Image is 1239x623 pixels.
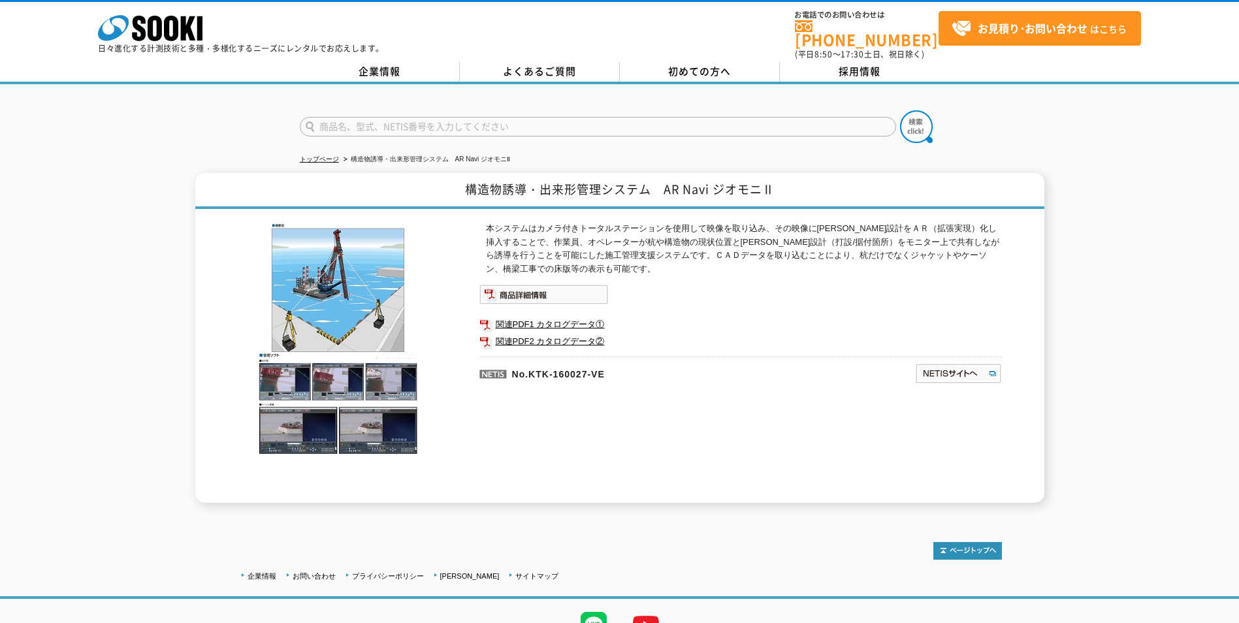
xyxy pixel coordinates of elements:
img: 構造物誘導・出来形管理システム AR Navi ジオモニⅡ [238,222,440,455]
a: 採用情報 [780,62,940,82]
span: 17:30 [841,48,864,60]
input: 商品名、型式、NETIS番号を入力してください [300,117,896,136]
a: [PHONE_NUMBER] [795,20,939,47]
img: btn_search.png [900,110,933,143]
span: お電話でのお問い合わせは [795,11,939,19]
a: お問い合わせ [293,572,336,580]
a: サイトマップ [515,572,558,580]
img: NETISサイトへ [915,363,1002,384]
a: よくあるご質問 [460,62,620,82]
a: 企業情報 [300,62,460,82]
a: 初めての方へ [620,62,780,82]
a: 企業情報 [248,572,276,580]
a: 関連PDF2 カタログデータ② [479,333,1002,350]
strong: お見積り･お問い合わせ [978,20,1087,36]
p: 日々進化する計測技術と多種・多様化するニーズにレンタルでお応えします。 [98,44,384,52]
a: [PERSON_NAME] [440,572,500,580]
img: トップページへ [933,542,1002,560]
a: プライバシーポリシー [352,572,424,580]
span: 初めての方へ [668,64,731,78]
a: お見積り･お問い合わせはこちら [939,11,1141,46]
span: はこちら [952,19,1127,39]
p: 本システムはカメラ付きトータルステーションを使用して映像を取り込み、その映像に[PERSON_NAME]設計をＡＲ（拡張実現）化し挿入することで、作業員、オペレーターが杭や構造物の現状位置と[P... [486,222,1002,276]
p: No.KTK-160027-VE [479,357,789,388]
span: (平日 ～ 土日、祝日除く) [795,48,924,60]
img: 商品詳細情報システム [479,285,608,304]
a: トップページ [300,155,339,163]
a: 関連PDF1 カタログデータ① [479,316,1002,333]
a: 商品詳細情報システム [479,292,608,302]
h1: 構造物誘導・出来形管理システム AR Navi ジオモニⅡ [195,173,1044,209]
span: 8:50 [814,48,833,60]
li: 構造物誘導・出来形管理システム AR Navi ジオモニⅡ [341,153,510,167]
